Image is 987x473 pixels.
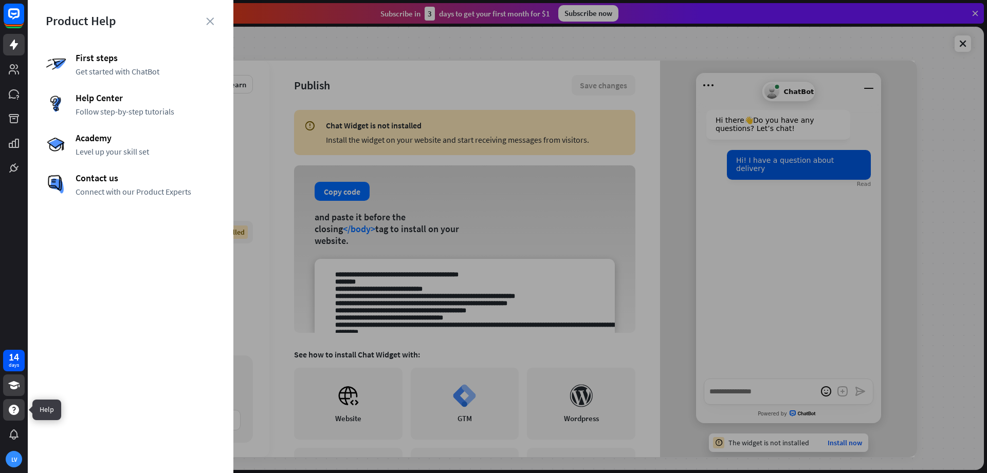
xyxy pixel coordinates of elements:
[76,186,215,197] span: Connect with our Product Experts
[9,352,19,362] div: 14
[76,52,215,64] span: First steps
[46,13,215,29] div: Product Help
[3,350,25,371] a: 14 days
[8,4,39,35] button: Open LiveChat chat widget
[76,132,215,144] span: Academy
[6,451,22,467] div: LV
[9,362,19,369] div: days
[76,146,215,157] span: Level up your skill set
[76,172,215,184] span: Contact us
[206,17,214,25] i: close
[76,66,215,77] span: Get started with ChatBot
[76,92,215,104] span: Help Center
[76,106,215,117] span: Follow step-by-step tutorials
